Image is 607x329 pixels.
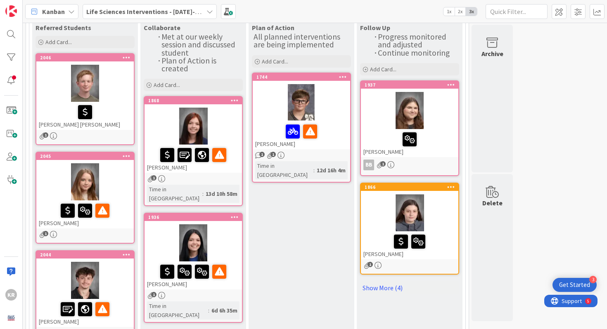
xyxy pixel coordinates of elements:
[552,278,597,292] div: Open Get Started checklist, remaining modules: 3
[360,281,459,294] a: Show More (4)
[36,23,91,32] span: Referred Students
[151,292,156,297] span: 1
[361,183,458,259] div: 1866[PERSON_NAME]
[378,48,450,58] span: Continue monitoring
[161,32,237,58] span: Met at our weekly session and discussed student
[36,200,134,228] div: [PERSON_NAME]
[361,183,458,191] div: 1866
[36,251,134,327] div: 2044[PERSON_NAME]
[40,153,134,159] div: 2045
[36,152,135,244] a: 2045[PERSON_NAME]
[252,23,294,32] span: Plan of Action
[145,97,242,104] div: 1868
[43,132,48,138] span: 1
[363,160,374,170] div: BB
[145,214,242,289] div: 1936[PERSON_NAME]
[147,185,202,203] div: Time in [GEOGRAPHIC_DATA]
[144,23,180,32] span: Collaborate
[315,166,348,175] div: 12d 16h 4m
[145,214,242,221] div: 1936
[482,198,503,208] div: Delete
[36,251,134,258] div: 2044
[466,7,477,16] span: 3x
[365,184,458,190] div: 1866
[17,1,38,11] span: Support
[361,129,458,157] div: [PERSON_NAME]
[208,306,209,315] span: :
[144,96,243,206] a: 1868[PERSON_NAME]Time in [GEOGRAPHIC_DATA]:13d 10h 58m
[360,80,459,176] a: 1937[PERSON_NAME]BB
[370,66,396,73] span: Add Card...
[36,153,134,228] div: 2045[PERSON_NAME]
[455,7,466,16] span: 2x
[40,55,134,61] div: 2046
[253,73,350,81] div: 1744
[252,73,351,183] a: 1744[PERSON_NAME]Time in [GEOGRAPHIC_DATA]:12d 16h 4m
[147,301,208,320] div: Time in [GEOGRAPHIC_DATA]
[589,276,597,283] div: 3
[86,7,214,16] b: Life Sciences Interventions - [DATE]-[DATE]
[145,261,242,289] div: [PERSON_NAME]
[361,231,458,259] div: [PERSON_NAME]
[360,23,390,32] span: Follow Up
[145,145,242,173] div: [PERSON_NAME]
[36,54,134,130] div: 2046[PERSON_NAME] [PERSON_NAME]
[256,74,350,80] div: 1744
[481,49,503,59] div: Archive
[43,231,48,236] span: 1
[5,289,17,301] div: KR
[5,5,17,17] img: Visit kanbanzone.com
[43,3,45,10] div: 5
[40,252,134,258] div: 2044
[253,73,350,149] div: 1744[PERSON_NAME]
[270,152,276,157] span: 1
[486,4,548,19] input: Quick Filter...
[313,166,315,175] span: :
[202,189,204,198] span: :
[259,152,265,157] span: 1
[36,299,134,327] div: [PERSON_NAME]
[253,121,350,149] div: [PERSON_NAME]
[262,58,288,65] span: Add Card...
[365,82,458,88] div: 1937
[361,160,458,170] div: BB
[443,7,455,16] span: 1x
[148,98,242,103] div: 1868
[209,306,239,315] div: 6d 6h 35m
[361,81,458,89] div: 1937
[36,102,134,130] div: [PERSON_NAME] [PERSON_NAME]
[36,54,134,61] div: 2046
[5,312,17,324] img: avatar
[161,56,218,73] span: Plan of Action is created
[204,189,239,198] div: 13d 10h 58m
[255,161,313,179] div: Time in [GEOGRAPHIC_DATA]
[42,7,65,16] span: Kanban
[361,81,458,157] div: 1937[PERSON_NAME]
[148,214,242,220] div: 1936
[360,183,459,275] a: 1866[PERSON_NAME]
[36,153,134,160] div: 2045
[45,38,72,46] span: Add Card...
[144,213,243,323] a: 1936[PERSON_NAME]Time in [GEOGRAPHIC_DATA]:6d 6h 35m
[145,97,242,173] div: 1868[PERSON_NAME]
[154,81,180,89] span: Add Card...
[151,175,156,181] span: 1
[559,281,590,289] div: Get Started
[380,161,386,167] span: 1
[378,32,448,49] span: Progress monitored and adjusted
[368,262,373,267] span: 1
[254,32,342,49] span: All planned interventions are being implemented
[36,53,135,145] a: 2046[PERSON_NAME] [PERSON_NAME]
